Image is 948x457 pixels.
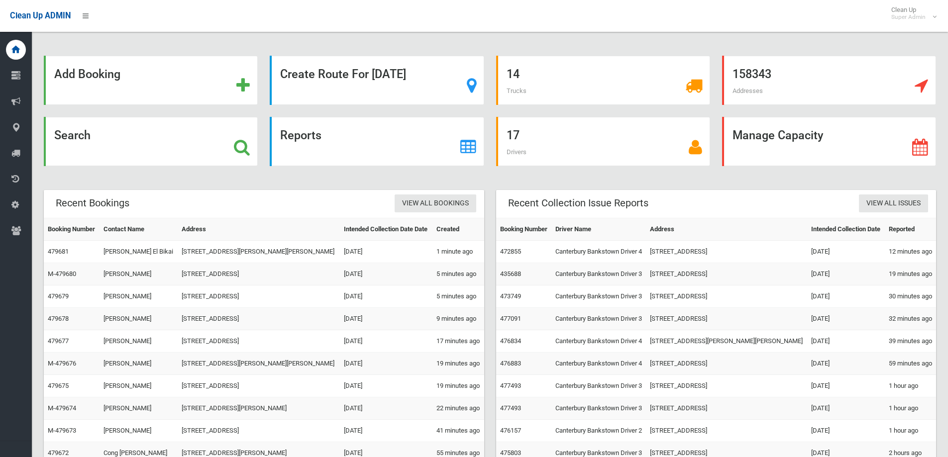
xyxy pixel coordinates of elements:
[44,56,258,105] a: Add Booking
[507,87,527,94] span: Trucks
[178,375,340,397] td: [STREET_ADDRESS]
[733,67,771,81] strong: 158343
[496,117,710,166] a: 17 Drivers
[44,218,100,241] th: Booking Number
[340,285,432,308] td: [DATE]
[859,194,928,213] a: View All Issues
[507,128,520,142] strong: 17
[500,292,521,300] a: 473749
[432,353,484,375] td: 19 minutes ago
[551,263,646,285] td: Canterbury Bankstown Driver 3
[270,117,484,166] a: Reports
[178,353,340,375] td: [STREET_ADDRESS][PERSON_NAME][PERSON_NAME]
[48,292,69,300] a: 479679
[100,263,178,285] td: [PERSON_NAME]
[807,308,884,330] td: [DATE]
[507,148,527,156] span: Drivers
[432,375,484,397] td: 19 minutes ago
[10,11,71,20] span: Clean Up ADMIN
[340,308,432,330] td: [DATE]
[54,128,91,142] strong: Search
[551,330,646,353] td: Canterbury Bankstown Driver 4
[551,241,646,263] td: Canterbury Bankstown Driver 4
[551,375,646,397] td: Canterbury Bankstown Driver 3
[100,397,178,420] td: [PERSON_NAME]
[48,360,76,367] a: M-479676
[807,263,884,285] td: [DATE]
[340,330,432,353] td: [DATE]
[280,67,406,81] strong: Create Route For [DATE]
[885,218,936,241] th: Reported
[733,128,823,142] strong: Manage Capacity
[496,218,551,241] th: Booking Number
[500,270,521,277] a: 435688
[722,56,936,105] a: 158343 Addresses
[270,56,484,105] a: Create Route For [DATE]
[807,330,884,353] td: [DATE]
[646,353,807,375] td: [STREET_ADDRESS]
[500,337,521,345] a: 476834
[500,315,521,322] a: 477091
[885,241,936,263] td: 12 minutes ago
[885,285,936,308] td: 30 minutes ago
[885,375,936,397] td: 1 hour ago
[496,193,660,213] header: Recent Collection Issue Reports
[178,420,340,442] td: [STREET_ADDRESS]
[100,241,178,263] td: [PERSON_NAME] El Bikai
[48,337,69,345] a: 479677
[646,285,807,308] td: [STREET_ADDRESS]
[48,382,69,389] a: 479675
[885,353,936,375] td: 59 minutes ago
[551,285,646,308] td: Canterbury Bankstown Driver 3
[885,263,936,285] td: 19 minutes ago
[340,218,432,241] th: Intended Collection Date Date
[885,397,936,420] td: 1 hour ago
[432,285,484,308] td: 5 minutes ago
[340,375,432,397] td: [DATE]
[100,218,178,241] th: Contact Name
[100,285,178,308] td: [PERSON_NAME]
[178,263,340,285] td: [STREET_ADDRESS]
[432,420,484,442] td: 41 minutes ago
[178,241,340,263] td: [STREET_ADDRESS][PERSON_NAME][PERSON_NAME]
[100,353,178,375] td: [PERSON_NAME]
[500,404,521,412] a: 477493
[551,218,646,241] th: Driver Name
[432,397,484,420] td: 22 minutes ago
[100,308,178,330] td: [PERSON_NAME]
[48,404,76,412] a: M-479674
[178,330,340,353] td: [STREET_ADDRESS]
[646,375,807,397] td: [STREET_ADDRESS]
[646,420,807,442] td: [STREET_ADDRESS]
[48,315,69,322] a: 479678
[178,308,340,330] td: [STREET_ADDRESS]
[551,397,646,420] td: Canterbury Bankstown Driver 3
[885,330,936,353] td: 39 minutes ago
[886,6,936,21] span: Clean Up
[507,67,520,81] strong: 14
[48,270,76,277] a: M-479680
[551,353,646,375] td: Canterbury Bankstown Driver 4
[807,375,884,397] td: [DATE]
[807,285,884,308] td: [DATE]
[44,117,258,166] a: Search
[733,87,763,94] span: Addresses
[496,56,710,105] a: 14 Trucks
[500,427,521,434] a: 476157
[432,308,484,330] td: 9 minutes ago
[100,330,178,353] td: [PERSON_NAME]
[551,420,646,442] td: Canterbury Bankstown Driver 2
[807,397,884,420] td: [DATE]
[646,308,807,330] td: [STREET_ADDRESS]
[340,263,432,285] td: [DATE]
[646,263,807,285] td: [STREET_ADDRESS]
[432,241,484,263] td: 1 minute ago
[646,397,807,420] td: [STREET_ADDRESS]
[48,449,69,457] a: 479672
[807,420,884,442] td: [DATE]
[500,248,521,255] a: 472855
[646,218,807,241] th: Address
[885,420,936,442] td: 1 hour ago
[807,353,884,375] td: [DATE]
[500,382,521,389] a: 477493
